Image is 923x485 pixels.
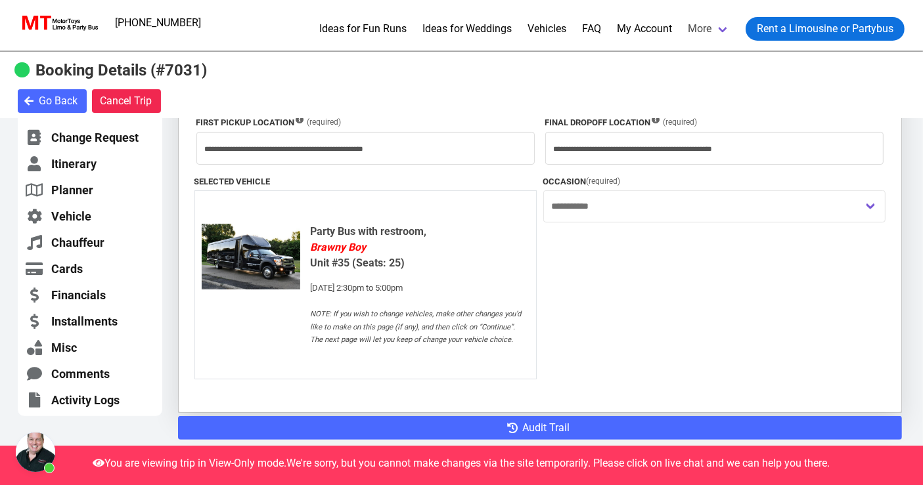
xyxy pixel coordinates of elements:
[311,282,529,295] div: [DATE] 2:30pm to 5:00pm
[287,457,830,469] span: We're sorry, but you cannot make changes via the site temporarily. Please click on live chat and ...
[101,93,152,109] span: Cancel Trip
[587,177,621,186] span: (required)
[178,416,902,440] button: Audit Trail
[16,432,55,472] div: Open chat
[543,190,886,222] div: We are sorry, you can no longer make changes in Occasion, as it is too close to the date and time...
[319,21,407,37] a: Ideas for Fun Runs
[543,175,886,188] label: Occasion
[26,313,154,329] a: Installments
[582,21,601,37] a: FAQ
[196,116,535,165] div: We are sorry, you can no longer make changes in Pickup Location, as it is too close to the date a...
[26,366,154,382] a: Comments
[311,309,522,344] i: NOTE: If you wish to change vehicles, make other changes you’d like to make on this page (if any)...
[26,156,154,172] a: Itinerary
[664,116,698,128] span: (required)
[26,339,154,356] a: Misc
[528,21,566,37] a: Vehicles
[92,89,161,113] button: Cancel Trip
[26,287,154,303] a: Financials
[18,14,99,32] img: MotorToys Logo
[202,224,300,289] img: 35%2001.jpg
[196,116,535,129] label: First Pickup Location
[18,89,87,113] button: Go Back
[307,116,342,128] span: (required)
[26,182,154,198] a: Planner
[26,129,154,146] a: Change Request
[39,93,78,109] span: Go Back
[746,17,905,41] a: Rent a Limousine or Partybus
[680,12,738,46] a: More
[36,61,208,79] b: Booking Details (#7031)
[311,241,367,253] em: Brawny Boy
[422,21,512,37] a: Ideas for Weddings
[194,175,537,188] label: Selected Vehicle
[26,392,154,408] a: Activity Logs
[26,234,154,251] a: Chauffeur
[617,21,672,37] a: My Account
[757,21,893,37] span: Rent a Limousine or Partybus
[545,116,884,129] label: Final Dropoff Location
[26,208,154,224] a: Vehicle
[26,261,154,277] a: Cards
[523,420,570,436] span: Audit Trail
[545,116,884,165] div: We are sorry, you can no longer make changes in Dropoff Location, as it is too close to the date ...
[311,225,529,269] b: Party Bus with restroom, Unit #35 (Seats: 25)
[107,10,209,36] a: [PHONE_NUMBER]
